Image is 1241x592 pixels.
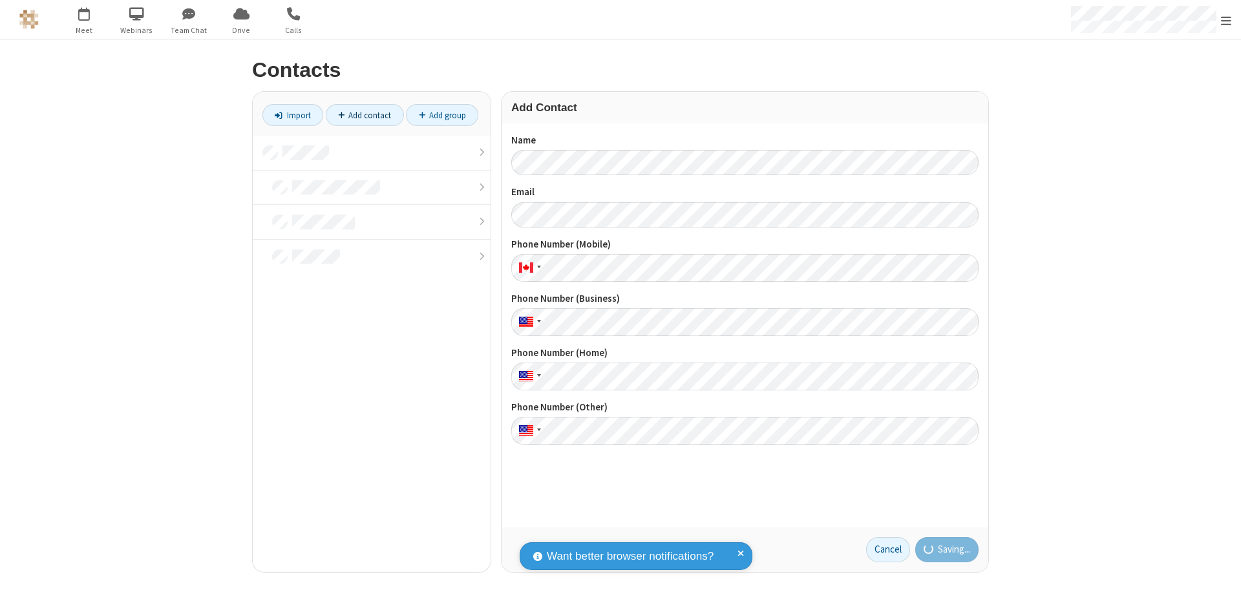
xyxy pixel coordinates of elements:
[547,548,714,565] span: Want better browser notifications?
[217,25,266,36] span: Drive
[326,104,404,126] a: Add contact
[112,25,161,36] span: Webinars
[511,291,979,306] label: Phone Number (Business)
[165,25,213,36] span: Team Chat
[262,104,323,126] a: Import
[915,537,979,563] button: Saving...
[511,185,979,200] label: Email
[406,104,478,126] a: Add group
[511,400,979,415] label: Phone Number (Other)
[19,10,39,29] img: QA Selenium DO NOT DELETE OR CHANGE
[511,308,545,336] div: United States: + 1
[511,101,979,114] h3: Add Contact
[252,59,989,81] h2: Contacts
[511,417,545,445] div: United States: + 1
[511,363,545,390] div: United States: + 1
[60,25,109,36] span: Meet
[866,537,910,563] a: Cancel
[511,346,979,361] label: Phone Number (Home)
[270,25,318,36] span: Calls
[938,542,970,557] span: Saving...
[511,237,979,252] label: Phone Number (Mobile)
[511,254,545,282] div: Canada: + 1
[511,133,979,148] label: Name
